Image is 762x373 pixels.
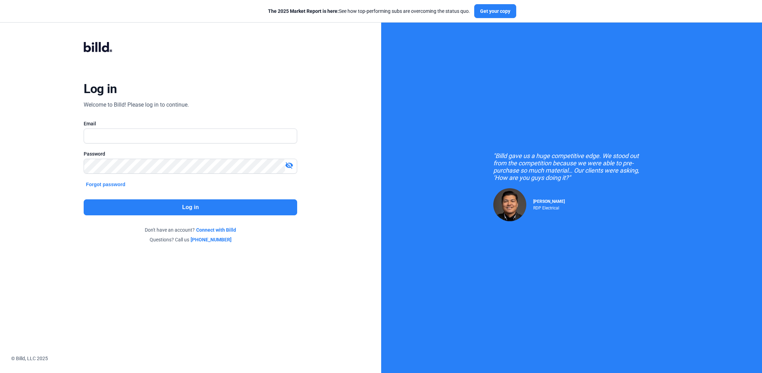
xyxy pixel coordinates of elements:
div: Don't have an account? [84,226,297,233]
div: Welcome to Billd! Please log in to continue. [84,101,189,109]
div: Password [84,150,297,157]
a: Connect with Billd [196,226,236,233]
button: Forgot password [84,181,127,188]
div: See how top-performing subs are overcoming the status quo. [268,8,470,15]
div: Questions? Call us [84,236,297,243]
button: Log in [84,199,297,215]
div: RDP Electrical [533,204,565,210]
img: Raul Pacheco [493,188,526,221]
span: [PERSON_NAME] [533,199,565,204]
div: "Billd gave us a huge competitive edge. We stood out from the competition because we were able to... [493,152,650,181]
div: Email [84,120,297,127]
span: The 2025 Market Report is here: [268,8,339,14]
button: Get your copy [474,4,516,18]
div: Log in [84,81,117,97]
mat-icon: visibility_off [285,161,293,169]
a: [PHONE_NUMBER] [191,236,232,243]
